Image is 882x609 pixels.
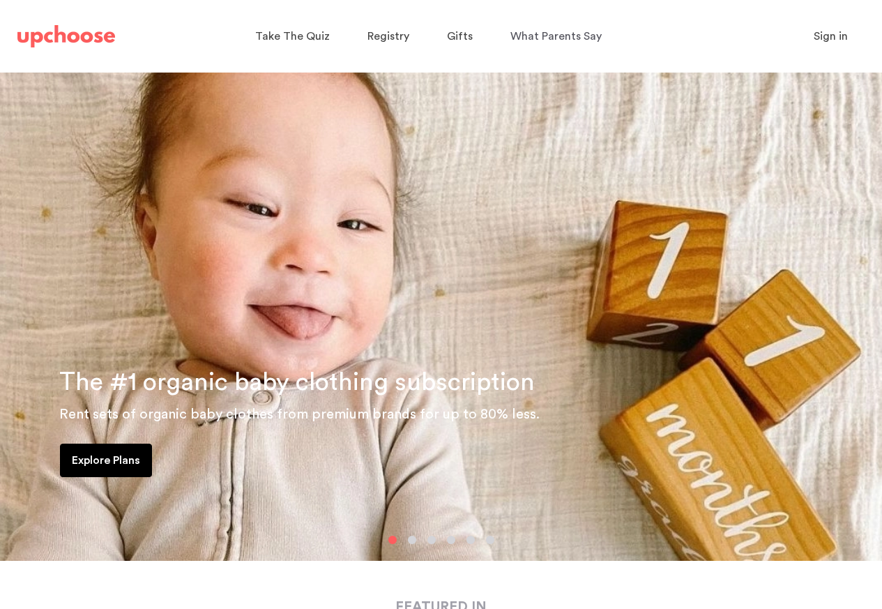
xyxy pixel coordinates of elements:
[796,22,865,50] button: Sign in
[814,31,848,42] span: Sign in
[367,31,409,42] span: Registry
[59,403,865,426] p: Rent sets of organic baby clothes from premium brands for up to 80% less.
[447,31,473,42] span: Gifts
[17,22,115,51] a: UpChoose
[255,23,334,50] a: Take The Quiz
[510,31,602,42] span: What Parents Say
[72,452,140,469] p: Explore Plans
[255,31,330,42] span: Take The Quiz
[367,23,413,50] a: Registry
[447,23,477,50] a: Gifts
[510,23,606,50] a: What Parents Say
[60,444,152,477] a: Explore Plans
[59,370,535,395] span: The #1 organic baby clothing subscription
[17,25,115,47] img: UpChoose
